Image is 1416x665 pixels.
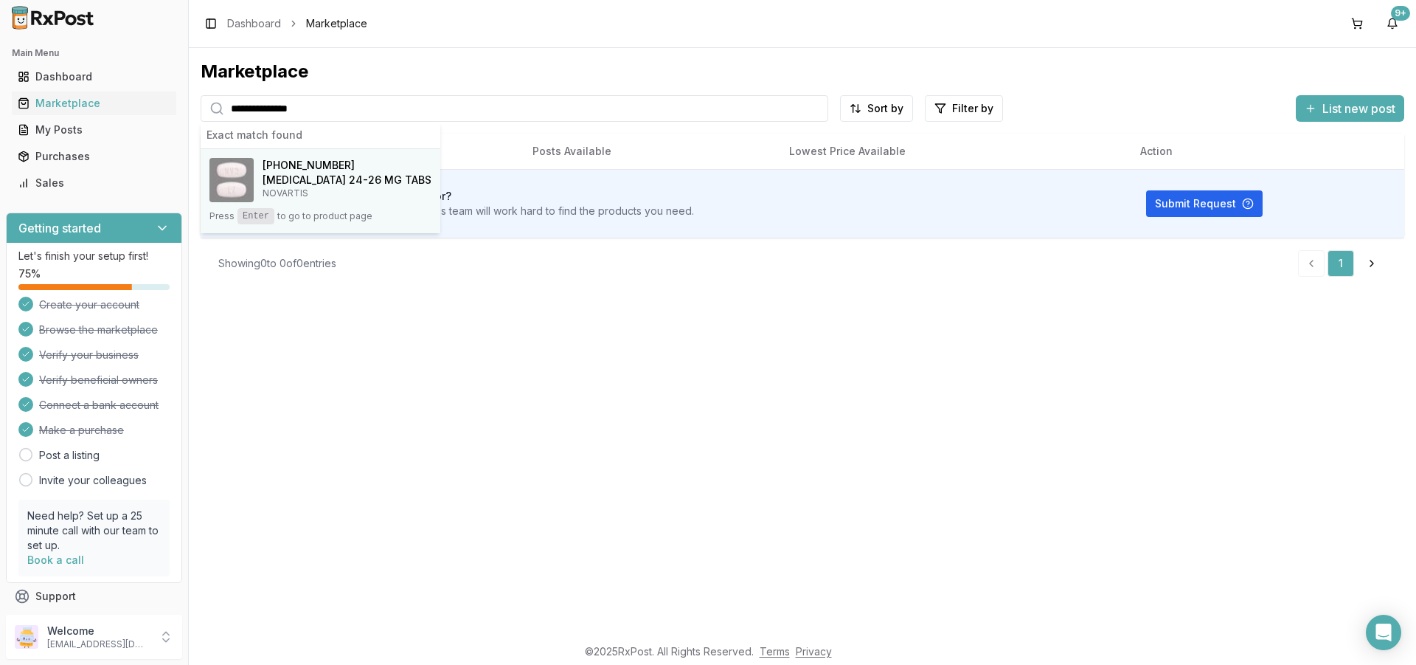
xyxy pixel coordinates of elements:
[1296,95,1404,122] button: List new post
[6,65,182,89] button: Dashboard
[263,173,431,187] h4: [MEDICAL_DATA] 24-26 MG TABS
[209,210,235,222] span: Press
[18,249,170,263] p: Let's finish your setup first!
[47,638,150,650] p: [EMAIL_ADDRESS][DOMAIN_NAME]
[1366,615,1401,650] div: Open Intercom Messenger
[263,187,431,199] p: NOVARTIS
[760,645,790,658] a: Terms
[1357,250,1386,277] a: Go to next page
[12,47,176,59] h2: Main Menu
[12,63,176,90] a: Dashboard
[777,134,1128,169] th: Lowest Price Available
[227,16,367,31] nav: breadcrumb
[263,158,355,173] span: [PHONE_NUMBER]
[12,143,176,170] a: Purchases
[39,348,139,362] span: Verify your business
[227,16,281,31] a: Dashboard
[867,101,903,116] span: Sort by
[6,171,182,195] button: Sales
[39,448,100,463] a: Post a listing
[6,583,182,610] button: Support
[306,16,367,31] span: Marketplace
[271,189,694,204] h3: Can't find what you're looking for?
[12,90,176,117] a: Marketplace
[840,95,913,122] button: Sort by
[18,149,170,164] div: Purchases
[404,134,521,169] th: NDC
[925,95,1003,122] button: Filter by
[521,134,777,169] th: Posts Available
[6,145,182,168] button: Purchases
[1327,250,1354,277] a: 1
[1146,190,1263,217] button: Submit Request
[209,158,254,202] img: Entresto 24-26 MG TABS
[1391,6,1410,21] div: 9+
[6,6,100,30] img: RxPost Logo
[1298,250,1386,277] nav: pagination
[18,123,170,137] div: My Posts
[12,117,176,143] a: My Posts
[39,398,159,413] span: Connect a bank account
[12,170,176,196] a: Sales
[18,219,101,237] h3: Getting started
[39,297,139,312] span: Create your account
[237,208,274,224] kbd: Enter
[201,149,440,233] button: Entresto 24-26 MG TABS[PHONE_NUMBER][MEDICAL_DATA] 24-26 MG TABSNOVARTISPressEnterto go to produc...
[796,645,832,658] a: Privacy
[18,176,170,190] div: Sales
[201,122,440,149] div: Exact match found
[18,266,41,281] span: 75 %
[1128,134,1404,169] th: Action
[6,92,182,115] button: Marketplace
[15,625,38,649] img: User avatar
[277,210,372,222] span: to go to product page
[271,204,694,218] p: Let us know! Our pharmacy success team will work hard to find the products you need.
[1322,100,1395,117] span: List new post
[952,101,993,116] span: Filter by
[1296,103,1404,117] a: List new post
[1381,12,1404,35] button: 9+
[27,554,84,566] a: Book a call
[47,624,150,638] p: Welcome
[18,96,170,111] div: Marketplace
[18,69,170,84] div: Dashboard
[39,373,158,387] span: Verify beneficial owners
[218,256,336,271] div: Showing 0 to 0 of 0 entries
[39,473,147,488] a: Invite your colleagues
[39,423,124,438] span: Make a purchase
[6,118,182,142] button: My Posts
[201,60,1404,83] div: Marketplace
[39,323,158,337] span: Browse the marketplace
[27,509,161,553] p: Need help? Set up a 25 minute call with our team to set up.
